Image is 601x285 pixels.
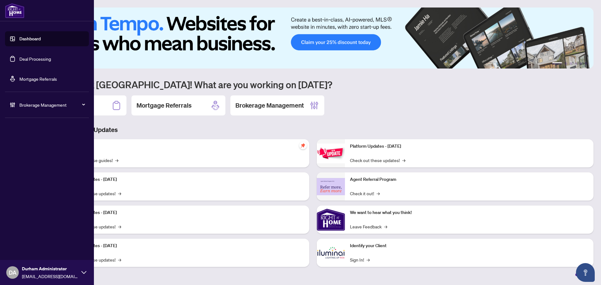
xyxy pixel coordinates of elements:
[317,178,345,195] img: Agent Referral Program
[19,36,41,42] a: Dashboard
[317,239,345,267] img: Identify your Client
[384,223,387,230] span: →
[5,3,24,18] img: logo
[552,62,562,65] button: 1
[66,143,304,150] p: Self-Help
[367,256,370,263] span: →
[9,268,17,277] span: DA
[235,101,304,110] h2: Brokerage Management
[350,256,370,263] a: Sign In!→
[33,125,593,134] h3: Brokerage & Industry Updates
[350,242,588,249] p: Identify your Client
[576,263,595,282] button: Open asap
[118,190,121,197] span: →
[33,79,593,90] h1: Welcome back [GEOGRAPHIC_DATA]! What are you working on [DATE]?
[19,76,57,82] a: Mortgage Referrals
[299,142,307,149] span: pushpin
[19,56,51,62] a: Deal Processing
[402,157,405,164] span: →
[350,223,387,230] a: Leave Feedback→
[19,101,85,108] span: Brokerage Management
[317,206,345,234] img: We want to hear what you think!
[585,62,587,65] button: 6
[22,273,78,280] span: [EMAIL_ADDRESS][DOMAIN_NAME]
[350,190,380,197] a: Check it out!→
[377,190,380,197] span: →
[66,176,304,183] p: Platform Updates - [DATE]
[350,209,588,216] p: We want to hear what you think!
[33,8,593,69] img: Slide 0
[575,62,577,65] button: 4
[350,143,588,150] p: Platform Updates - [DATE]
[565,62,567,65] button: 2
[66,209,304,216] p: Platform Updates - [DATE]
[317,144,345,163] img: Platform Updates - June 23, 2025
[22,265,78,272] span: Durham Administrator
[570,62,572,65] button: 3
[136,101,192,110] h2: Mortgage Referrals
[580,62,582,65] button: 5
[115,157,118,164] span: →
[350,157,405,164] a: Check out these updates!→
[66,242,304,249] p: Platform Updates - [DATE]
[350,176,588,183] p: Agent Referral Program
[118,256,121,263] span: →
[118,223,121,230] span: →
